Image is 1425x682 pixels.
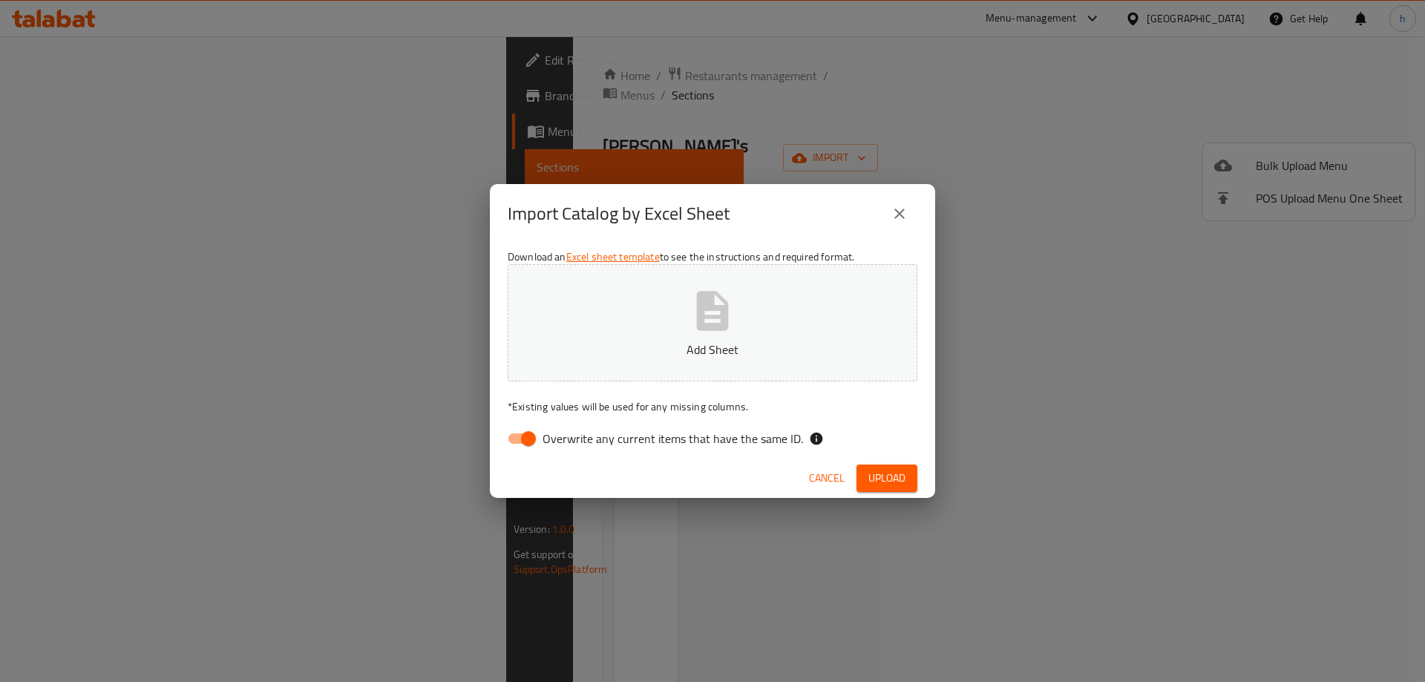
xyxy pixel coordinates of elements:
span: Cancel [809,469,845,488]
span: Upload [868,469,905,488]
button: Add Sheet [508,264,917,381]
span: Overwrite any current items that have the same ID. [543,430,803,447]
div: Download an to see the instructions and required format. [490,243,935,459]
h2: Import Catalog by Excel Sheet [508,202,730,226]
p: Existing values will be used for any missing columns. [508,399,917,414]
p: Add Sheet [531,341,894,358]
a: Excel sheet template [566,247,660,266]
button: Upload [856,465,917,492]
button: close [882,196,917,232]
button: Cancel [803,465,851,492]
svg: If the overwrite option isn't selected, then the items that match an existing ID will be ignored ... [809,431,824,446]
